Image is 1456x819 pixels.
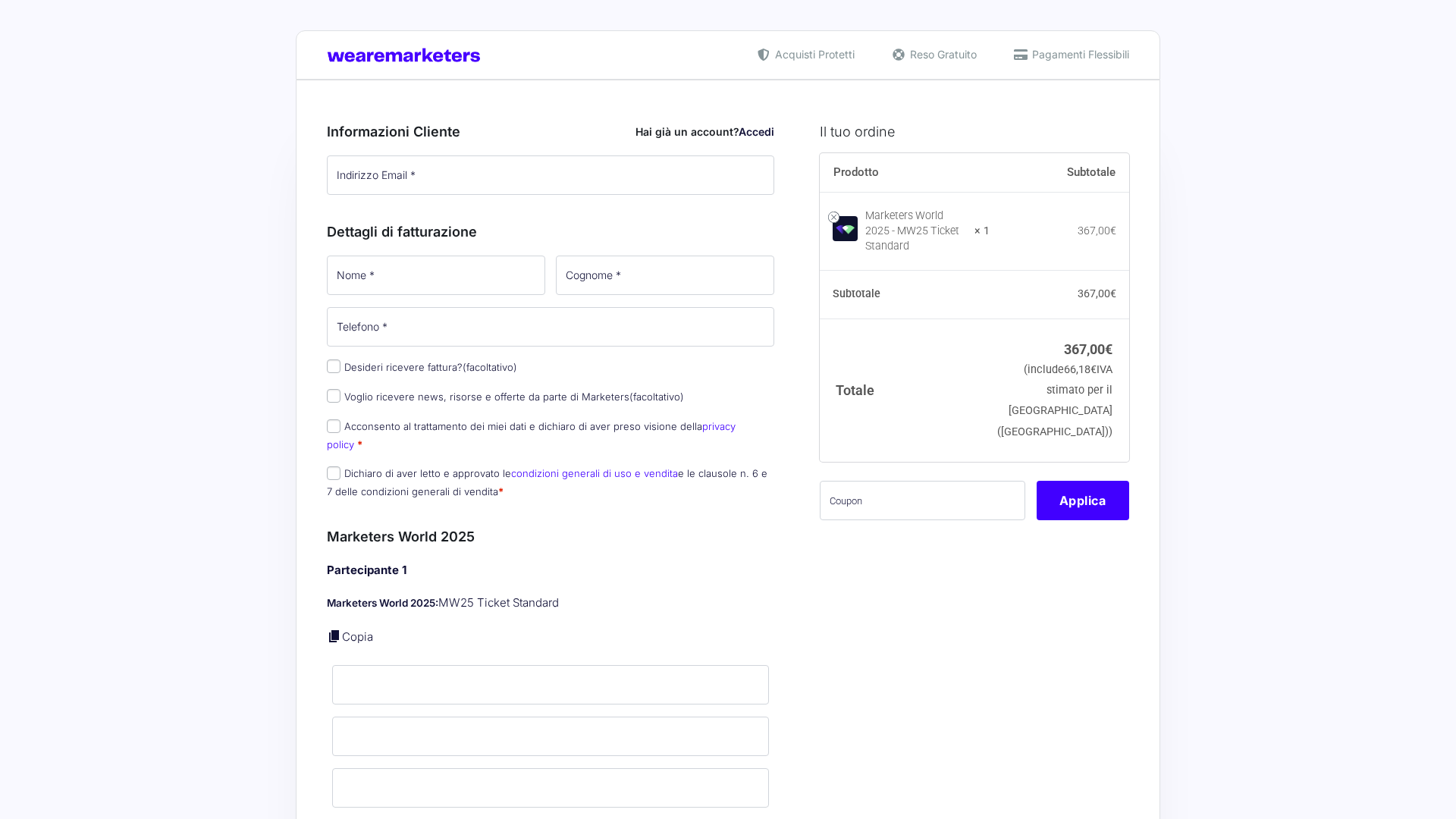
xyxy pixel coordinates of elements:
[327,595,774,612] p: MW25 Ticket Standard
[1110,224,1116,237] span: €
[327,629,342,644] a: Copia i dettagli dell'acquirente
[1064,363,1097,376] span: 66,18
[771,46,855,62] span: Acquisti Protetti
[629,391,684,403] span: (facoltativo)
[327,155,774,195] input: Indirizzo Email *
[556,256,774,295] input: Cognome *
[327,389,340,403] input: Voglio ricevere news, risorse e offerte da parte di Marketers(facoltativo)
[327,420,736,450] a: privacy policy
[327,597,438,609] strong: Marketers World 2025:
[1110,287,1116,300] span: €
[1105,341,1112,357] span: €
[1090,363,1097,376] span: €
[1064,341,1112,357] bdi: 367,00
[327,562,774,579] h4: Partecipante 1
[1028,46,1129,62] span: Pagamenti Flessibili
[635,124,774,140] div: Hai già un account?
[327,221,774,242] h3: Dettagli di fatturazione
[820,121,1129,142] h3: Il tuo ordine
[327,466,340,480] input: Dichiaro di aver letto e approvato lecondizioni generali di uso e venditae le clausole n. 6 e 7 d...
[1078,287,1116,300] bdi: 367,00
[327,359,340,373] input: Desideri ricevere fattura?(facoltativo)
[511,467,678,479] a: condizioni generali di uso e vendita
[974,224,990,239] strong: × 1
[906,46,977,62] span: Reso Gratuito
[1037,481,1129,520] button: Applica
[327,391,684,403] label: Voglio ricevere news, risorse e offerte da parte di Marketers
[327,121,774,142] h3: Informazioni Cliente
[833,216,858,241] img: Marketers World 2025 - MW25 Ticket Standard
[327,467,767,497] label: Dichiaro di aver letto e approvato le e le clausole n. 6 e 7 delle condizioni generali di vendita
[327,419,340,433] input: Acconsento al trattamento dei miei dati e dichiaro di aver preso visione dellaprivacy policy
[327,420,736,450] label: Acconsento al trattamento dei miei dati e dichiaro di aver preso visione della
[997,363,1112,438] small: (include IVA stimato per il [GEOGRAPHIC_DATA] ([GEOGRAPHIC_DATA]))
[820,271,990,319] th: Subtotale
[327,307,774,347] input: Telefono *
[342,629,373,644] a: Copia
[327,361,517,373] label: Desideri ricevere fattura?
[990,153,1129,193] th: Subtotale
[1078,224,1116,237] bdi: 367,00
[739,125,774,138] a: Accedi
[820,153,990,193] th: Prodotto
[820,318,990,462] th: Totale
[463,361,517,373] span: (facoltativo)
[865,209,965,254] div: Marketers World 2025 - MW25 Ticket Standard
[327,256,545,295] input: Nome *
[820,481,1025,520] input: Coupon
[327,526,774,547] h3: Marketers World 2025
